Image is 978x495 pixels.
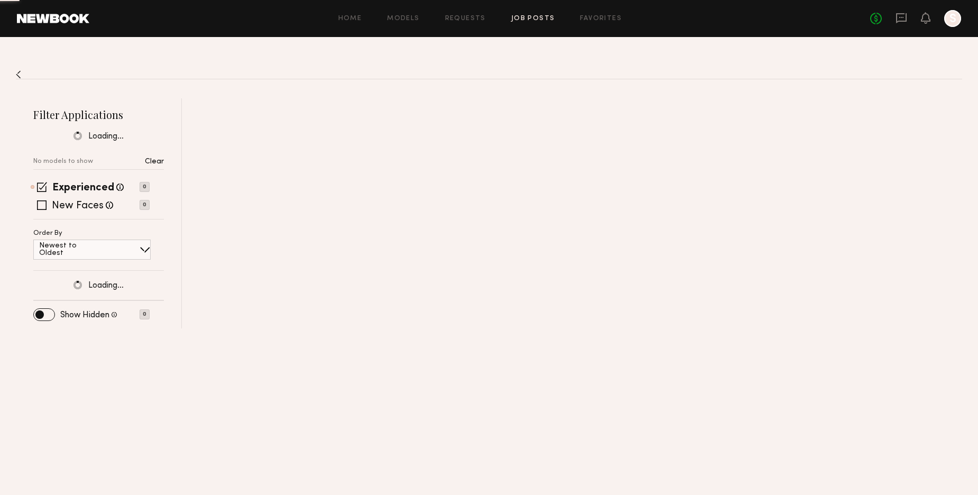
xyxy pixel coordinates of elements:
label: New Faces [52,201,104,212]
p: 0 [140,182,150,192]
p: 0 [140,309,150,319]
span: Loading… [88,281,124,290]
a: Models [387,15,419,22]
label: Experienced [52,183,114,194]
label: Show Hidden [60,311,109,319]
a: Requests [445,15,486,22]
p: Newest to Oldest [39,242,102,257]
a: S [944,10,961,27]
a: Job Posts [511,15,555,22]
p: Order By [33,230,62,237]
a: Favorites [580,15,622,22]
span: Loading… [88,132,124,141]
p: 0 [140,200,150,210]
a: Home [338,15,362,22]
h2: Filter Applications [33,107,164,122]
img: Back to previous page [16,70,21,79]
p: Clear [145,158,164,166]
p: No models to show [33,158,93,165]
